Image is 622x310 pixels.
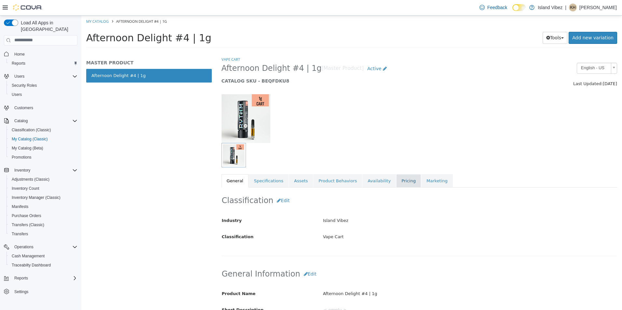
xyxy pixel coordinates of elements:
a: My Catalog [5,3,27,8]
button: Users [7,90,80,99]
button: Operations [1,242,80,252]
h5: MASTER PRODUCT [5,44,130,50]
a: Users [9,91,24,98]
span: Inventory [14,168,30,173]
span: Traceabilty Dashboard [9,261,77,269]
span: Promotions [12,155,32,160]
span: Adjustments (Classic) [12,177,49,182]
span: Transfers [9,230,77,238]
span: Purchase Orders [12,213,41,218]
button: My Catalog (Beta) [7,144,80,153]
span: Active [286,50,300,56]
span: Customers [12,104,77,112]
span: Cash Management [9,252,77,260]
span: [DATE] [521,66,536,71]
span: Reports [9,59,77,67]
p: [PERSON_NAME] [579,4,617,11]
button: Inventory [12,166,33,174]
a: Marketing [340,159,372,172]
small: [Master Product] [240,50,282,56]
span: Home [12,50,77,58]
div: Afternoon Delight #4 | 1g [237,273,540,284]
span: Settings [14,289,28,294]
button: Tools [461,16,486,28]
button: Purchase Orders [7,211,80,220]
button: Transfers [7,229,80,239]
a: Transfers [9,230,31,238]
span: Reports [12,61,25,66]
button: Users [12,72,27,80]
button: Promotions [7,153,80,162]
a: My Catalog (Classic) [9,135,50,143]
a: Add new variation [487,16,536,28]
a: Product Behaviors [232,159,281,172]
button: Cash Management [7,252,80,261]
button: Catalog [1,116,80,125]
span: Traceabilty Dashboard [12,263,51,268]
span: Reports [14,276,28,281]
div: < empty > [237,289,540,300]
span: Short Description [141,292,183,297]
div: Vape Cart [237,216,540,227]
button: My Catalog (Classic) [7,135,80,144]
a: English - US [495,47,536,58]
p: Island Vibez [538,4,562,11]
span: Inventory [12,166,77,174]
p: | [565,4,566,11]
span: Afternoon Delight #4 | 1g [35,3,86,8]
span: Classification (Classic) [9,126,77,134]
span: Afternoon Delight #4 | 1g [140,48,240,58]
a: Customers [12,104,36,112]
a: Security Roles [9,82,39,89]
span: Load All Apps in [GEOGRAPHIC_DATA] [18,19,77,32]
button: Inventory Manager (Classic) [7,193,80,202]
span: Operations [14,244,34,250]
span: My Catalog (Beta) [12,146,43,151]
button: Inventory Count [7,184,80,193]
button: Edit [219,252,239,265]
h2: Classification [141,179,536,191]
button: Settings [1,287,80,296]
span: Customers [14,105,33,110]
a: Inventory Manager (Classic) [9,194,63,201]
span: Cash Management [12,253,45,259]
span: Last Updated: [492,66,521,71]
span: My Catalog (Beta) [9,144,77,152]
span: Reports [12,274,77,282]
div: Karen Henderson [569,4,577,11]
span: Transfers (Classic) [9,221,77,229]
h5: CATALOG SKU - BEQFDKU8 [140,62,435,68]
a: Traceabilty Dashboard [9,261,53,269]
a: My Catalog (Beta) [9,144,46,152]
a: Assets [208,159,232,172]
span: KH [570,4,576,11]
span: Users [14,74,24,79]
button: Adjustments (Classic) [7,175,80,184]
span: Industry [141,202,161,207]
button: Manifests [7,202,80,211]
a: Reports [9,59,28,67]
span: Inventory Count [9,185,77,192]
a: Promotions [9,153,34,161]
a: Home [12,50,27,58]
h2: General Information [141,252,536,265]
span: Classification (Classic) [12,127,51,133]
button: Transfers (Classic) [7,220,80,229]
span: Settings [12,287,77,295]
span: Catalog [14,118,28,123]
button: Reports [1,274,80,283]
button: Traceabilty Dashboard [7,261,80,270]
span: Transfers (Classic) [12,222,44,227]
input: Dark Mode [512,4,526,11]
span: Catalog [12,117,77,125]
button: Edit [192,179,212,191]
a: Classification (Classic) [9,126,54,134]
span: Promotions [9,153,77,161]
a: Afternoon Delight #4 | 1g [5,53,130,67]
a: Availability [281,159,315,172]
a: Vape Cart [140,41,159,46]
span: My Catalog (Classic) [12,136,48,142]
span: Feedback [487,4,507,11]
div: Island Vibez [237,200,540,211]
